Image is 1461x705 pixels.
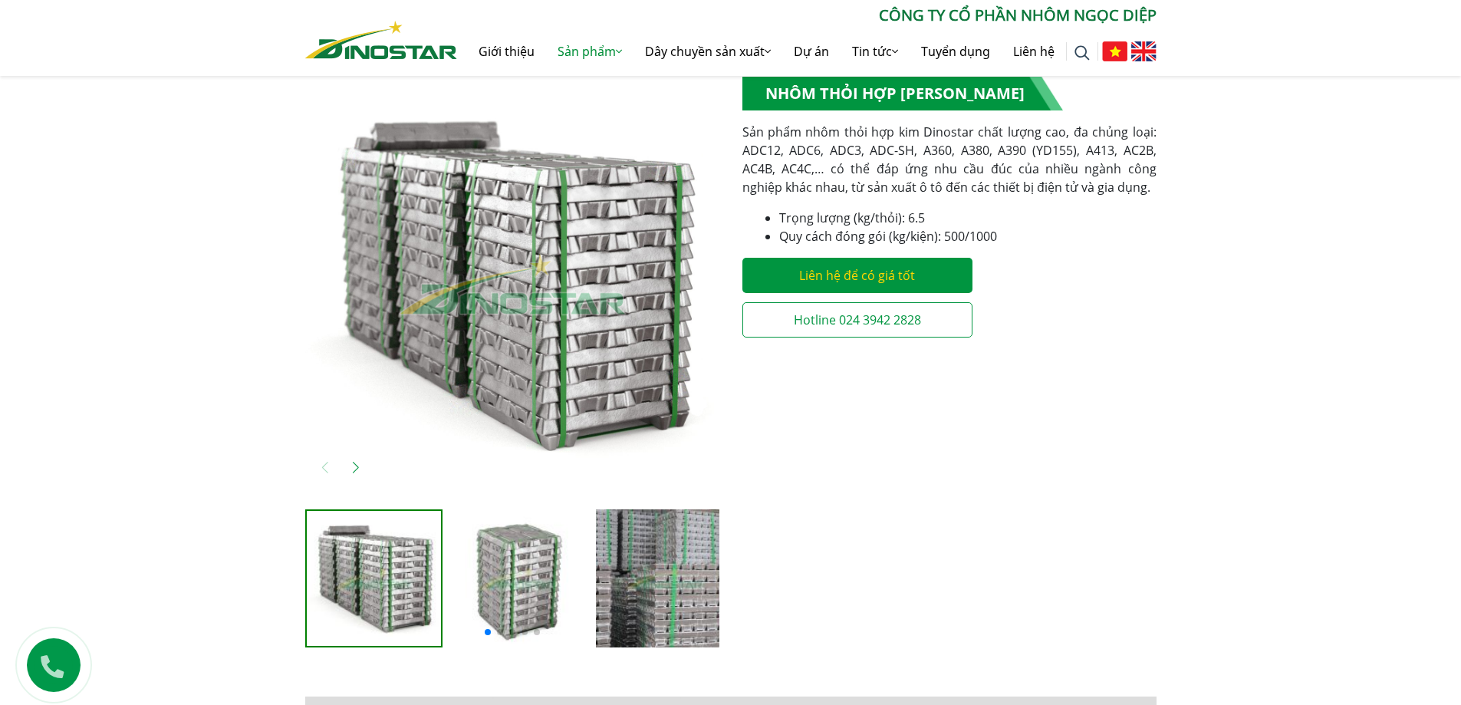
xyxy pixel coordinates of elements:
a: Liên hệ để có giá tốt [742,258,972,293]
img: 1-150x150.jpg [307,511,442,646]
li: Trọng lượng (kg/thỏi): 6.5 [779,209,1157,227]
a: Tin tức [841,27,910,76]
a: Sản phẩm [546,27,633,76]
img: IMG_0383-150x150.jpg [596,509,734,647]
img: English [1131,41,1157,61]
div: 3 / 7 [596,509,734,647]
img: Nhôm Dinostar [305,21,457,59]
img: Tiếng Việt [1102,41,1127,61]
img: 2-150x150.jpg [450,509,588,647]
a: Giới thiệu [467,27,546,76]
div: 2 / 7 [450,509,588,647]
a: Tuyển dụng [910,27,1002,76]
a: Hotline 024 3942 2828 [742,302,972,338]
a: Dây chuyền sản xuất [633,27,782,76]
img: 1.jpg [305,77,719,491]
img: search [1074,45,1090,61]
p: Sản phẩm nhôm thỏi hợp kim Dinostar chất lượng cao, đa chủng loại: ADC12, ADC6, ADC3, ADC-SH, A36... [742,123,1157,196]
div: 1 / 7 [305,509,443,647]
h1: Nhôm thỏi hợp [PERSON_NAME] [742,77,1063,110]
div: Next slide [344,455,368,479]
a: Dự án [782,27,841,76]
div: 1 / 7 [305,77,719,491]
a: Liên hệ [1002,27,1066,76]
li: Quy cách đóng gói (kg/kiện): 500/1000 [779,227,1157,245]
p: CÔNG TY CỔ PHẦN NHÔM NGỌC DIỆP [457,4,1157,27]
